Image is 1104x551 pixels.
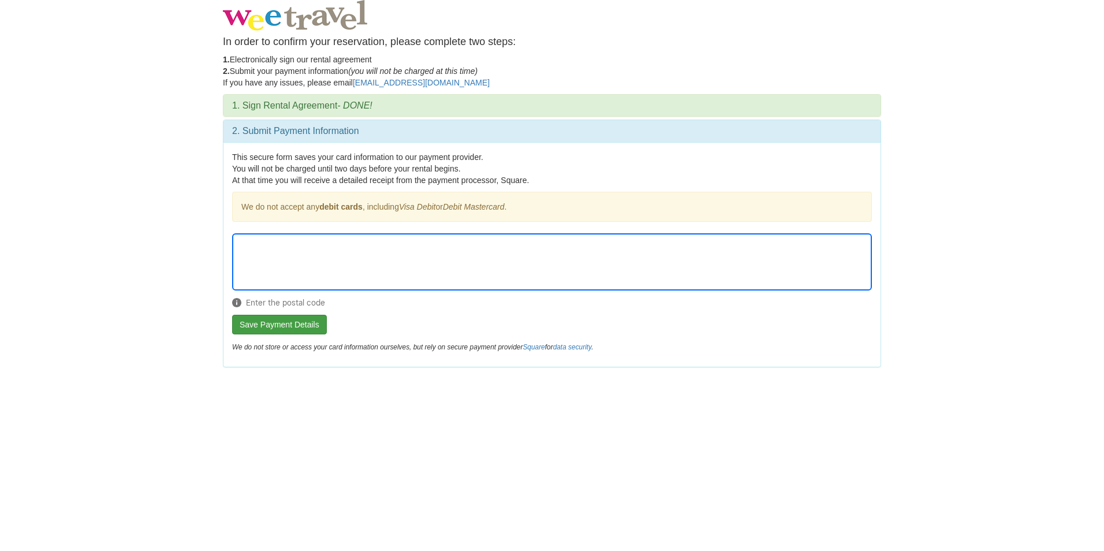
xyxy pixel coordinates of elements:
[523,343,544,351] a: Square
[232,343,593,351] em: We do not store or access your card information ourselves, but rely on secure payment provider for .
[223,55,230,64] strong: 1.
[232,126,872,136] h3: 2. Submit Payment Information
[443,202,505,211] em: Debit Mastercard
[223,66,230,76] strong: 2.
[232,192,872,222] div: We do not accept any , including or .
[399,202,436,211] em: Visa Debit
[223,54,881,88] p: Electronically sign our rental agreement Submit your payment information If you have any issues, ...
[232,297,872,308] span: Enter the postal code
[353,78,490,87] a: [EMAIL_ADDRESS][DOMAIN_NAME]
[337,100,372,110] em: - DONE!
[223,36,881,48] h4: In order to confirm your reservation, please complete two steps:
[232,315,327,334] button: Save Payment Details
[232,100,872,111] h3: 1. Sign Rental Agreement
[319,202,363,211] strong: debit cards
[232,151,872,186] p: This secure form saves your card information to our payment provider. You will not be charged unt...
[348,66,478,76] em: (you will not be charged at this time)
[233,234,871,290] iframe: Secure Credit Card Form
[553,343,592,351] a: data security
